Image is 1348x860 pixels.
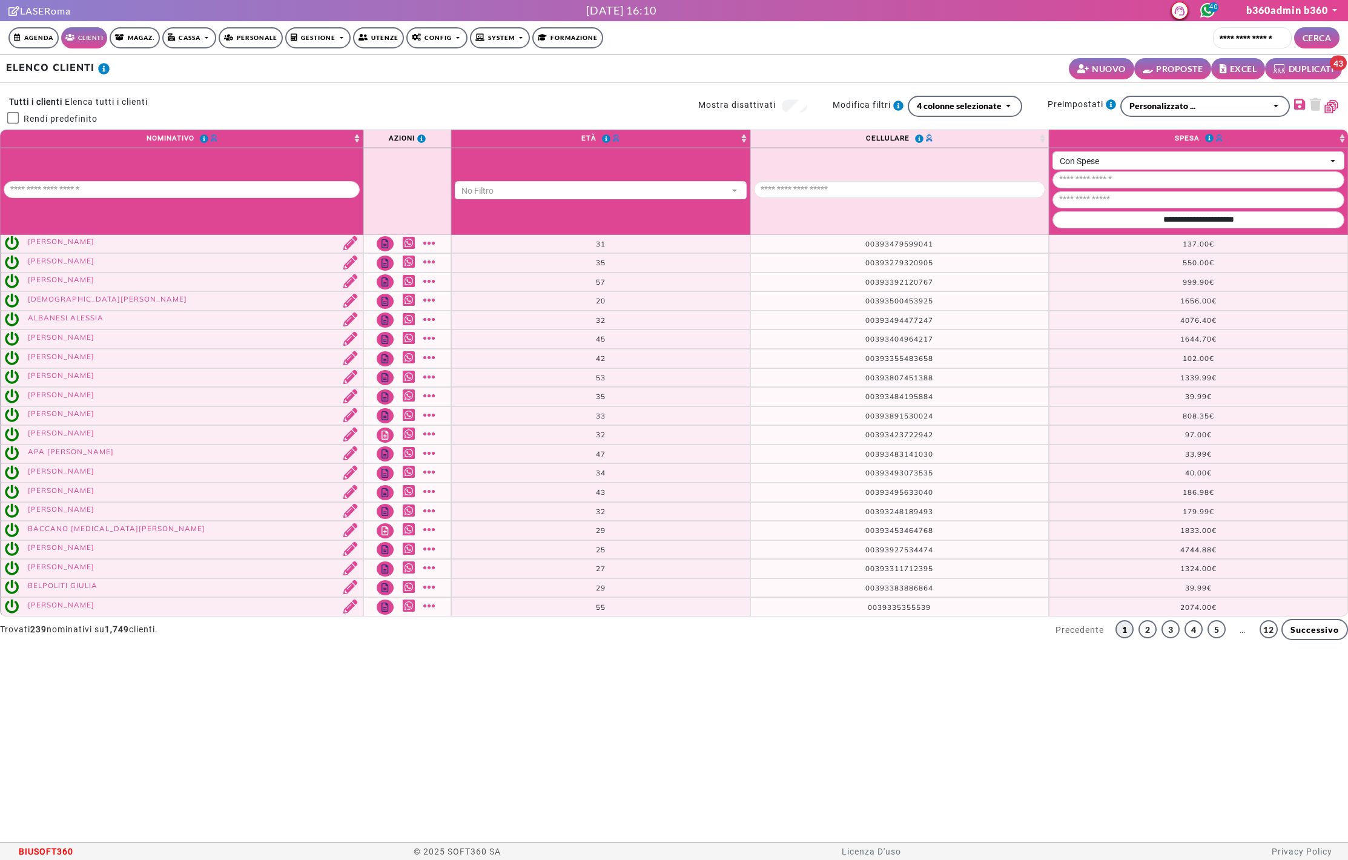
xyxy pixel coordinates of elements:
[865,296,885,305] span: 0039
[28,275,94,284] a: [PERSON_NAME]
[865,354,885,363] span: 0039
[377,256,394,271] a: Note
[1183,354,1214,363] span: 102.00€
[335,370,360,385] a: Modifica
[865,277,885,286] span: 0039
[9,97,62,107] strong: Tutti i clienti
[865,258,885,267] span: 0039
[1180,373,1217,382] span: 1339.99€
[377,428,394,443] a: Note
[28,409,94,418] a: [PERSON_NAME]
[885,296,933,305] span: 3500453925
[377,408,394,423] a: Note
[363,130,451,148] th: Azioni
[403,274,418,288] a: Whatsapp
[1120,96,1290,117] button: Personalizzato ...
[586,2,656,19] div: [DATE] 16:10
[885,354,933,363] span: 3355483658
[28,371,94,380] a: [PERSON_NAME]
[403,465,418,479] a: Whatsapp
[28,466,94,475] a: [PERSON_NAME]
[28,600,94,609] a: [PERSON_NAME]
[377,542,394,557] a: Note
[1092,62,1126,75] small: NUOVO
[1052,211,1344,230] div: Periodo Spesa
[423,255,438,269] a: Mostra altro
[1052,191,1344,210] div: Valore spesa Al
[423,485,438,498] a: Mostra altro
[1180,296,1217,305] span: 1656.00€
[1048,96,1120,113] label: Preimpostati
[403,408,418,422] a: Whatsapp
[8,5,71,16] a: LASERoma
[885,411,933,420] span: 3891530024
[885,583,933,592] span: 3383886864
[885,239,933,248] span: 3479599041
[865,239,885,248] span: 0039
[403,313,418,326] a: Whatsapp
[377,389,394,405] a: Note
[1183,239,1214,248] span: 137.00€
[1052,171,1344,190] div: Valore spesa Dal
[885,277,933,286] span: 3392120767
[1231,624,1254,637] span: …
[1180,545,1217,554] span: 4744.88€
[885,488,933,497] span: 3495633040
[403,255,418,269] a: Whatsapp
[105,624,129,634] strong: 1,749
[335,466,360,481] a: Modifica
[6,61,94,73] b: ELENCO CLIENTI
[885,430,933,439] span: 3423722942
[885,334,933,343] span: 3404964217
[335,294,360,309] a: Modifica
[423,599,438,613] a: Mostra altro
[596,449,606,458] span: 47
[754,181,1046,199] div: Cellulare
[1161,620,1180,638] a: 3
[865,373,885,382] span: 0039
[1069,58,1134,79] a: NUOVO
[750,130,1049,148] th: Cellulare : activate to sort column ascending
[865,526,885,535] span: 0039
[19,114,97,124] small: Rendi predefinito
[1213,27,1292,48] input: Cerca cliente...
[865,507,885,516] span: 0039
[219,27,283,48] a: Personale
[451,130,750,148] th: Età : activate to sort column ascending
[423,523,438,537] a: Mostra altro
[1180,603,1217,612] span: 2074.00€
[377,236,394,251] a: Note
[403,427,418,441] a: Whatsapp
[423,427,438,441] a: Mostra altro
[1289,62,1334,75] small: DUPLICATI
[110,27,160,48] a: Magaz.
[596,258,606,267] span: 35
[1060,155,1326,168] div: Con Spese
[885,507,933,516] span: 3248189493
[596,488,606,497] span: 43
[865,449,885,458] span: 0039
[423,389,438,403] a: Mostra altro
[377,504,394,519] a: Note
[8,27,59,48] a: Agenda
[28,256,94,265] a: [PERSON_NAME]
[885,526,933,535] span: 3453464768
[28,504,94,514] a: [PERSON_NAME]
[1183,258,1214,267] span: 550.00€
[1180,334,1217,343] span: 1644.70€
[377,466,394,481] a: Note
[596,392,606,401] span: 35
[335,332,360,347] a: Modifica
[596,411,606,420] span: 33
[1211,58,1265,79] button: EXCEL
[285,27,351,48] a: Gestione
[596,545,606,554] span: 25
[865,411,885,420] span: 0039
[865,488,885,497] span: 0039
[842,847,901,856] a: Licenza D'uso
[403,599,418,613] a: Whatsapp
[377,313,394,328] a: Note
[423,580,438,594] a: Mostra altro
[377,294,394,309] a: Note
[403,542,418,556] a: Whatsapp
